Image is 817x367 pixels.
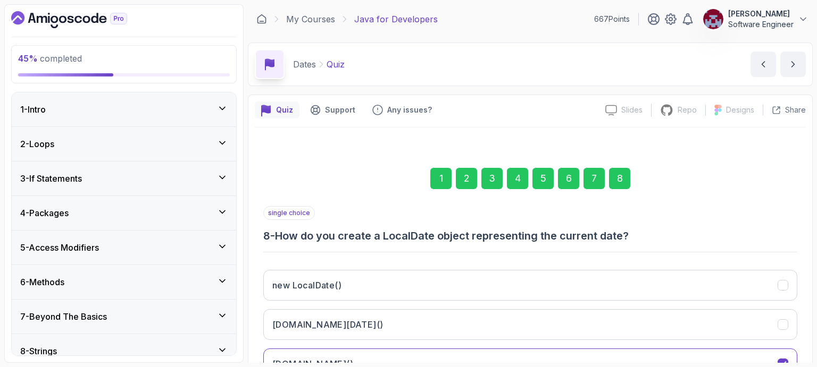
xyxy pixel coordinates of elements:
[327,58,345,71] p: Quiz
[609,168,630,189] div: 8
[726,105,754,115] p: Designs
[558,168,579,189] div: 6
[255,101,299,118] button: quiz button
[20,241,99,254] h3: 5 - Access Modifiers
[703,8,808,30] button: user profile image[PERSON_NAME]Software Engineer
[20,276,64,288] h3: 6 - Methods
[751,301,817,351] iframe: chat widget
[325,105,355,115] p: Support
[304,101,362,118] button: Support button
[703,9,723,29] img: user profile image
[11,11,152,28] a: Dashboard
[256,14,267,24] a: Dashboard
[12,300,236,334] button: 7-Beyond The Basics
[12,92,236,126] button: 1-Intro
[20,172,82,185] h3: 3 - If Statements
[20,310,107,323] h3: 7 - Beyond The Basics
[263,206,315,220] p: single choice
[263,270,797,301] button: new LocalDate()
[532,168,554,189] div: 5
[272,279,341,292] h3: new LocalDate()
[12,127,236,161] button: 2-Loops
[263,309,797,340] button: LocalDate.today()
[20,103,46,116] h3: 1 - Intro
[20,138,54,150] h3: 2 - Loops
[366,101,438,118] button: Feedback button
[20,345,57,357] h3: 8 - Strings
[18,53,38,64] span: 45 %
[621,105,643,115] p: Slides
[728,8,794,19] p: [PERSON_NAME]
[276,105,293,115] p: Quiz
[728,19,794,30] p: Software Engineer
[785,105,806,115] p: Share
[20,207,69,219] h3: 4 - Packages
[12,161,236,195] button: 3-If Statements
[272,318,383,331] h3: [DOMAIN_NAME][DATE]()
[583,168,605,189] div: 7
[430,168,452,189] div: 1
[12,196,236,230] button: 4-Packages
[12,265,236,299] button: 6-Methods
[780,52,806,77] button: next content
[507,168,528,189] div: 4
[263,228,797,243] h3: 8 - How do you create a LocalDate object representing the current date?
[763,105,806,115] button: Share
[678,105,697,115] p: Repo
[594,14,630,24] p: 667 Points
[293,58,316,71] p: Dates
[387,105,432,115] p: Any issues?
[18,53,82,64] span: completed
[12,231,236,264] button: 5-Access Modifiers
[456,168,477,189] div: 2
[751,52,776,77] button: previous content
[354,13,438,25] p: Java for Developers
[286,13,335,25] a: My Courses
[481,168,503,189] div: 3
